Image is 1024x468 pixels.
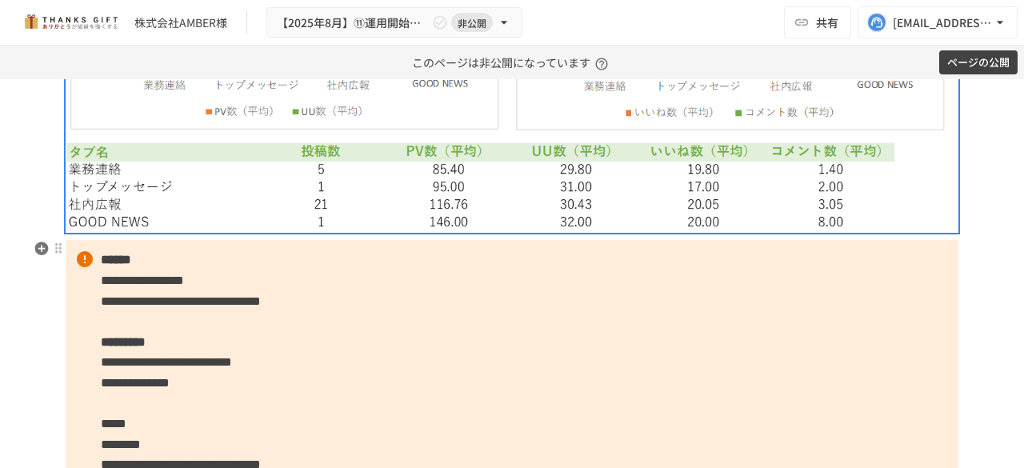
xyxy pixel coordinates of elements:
button: ページの公開 [939,50,1018,75]
span: 共有 [816,14,838,31]
img: mMP1OxWUAhQbsRWCurg7vIHe5HqDpP7qZo7fRoNLXQh [19,10,122,35]
span: 非公開 [451,14,493,31]
button: [EMAIL_ADDRESS][DOMAIN_NAME] [858,6,1018,38]
div: 株式会社AMBER様 [134,14,227,31]
p: このページは非公開になっています [412,46,613,79]
button: 【2025年8月】⑪運用開始後振り返りミーティング非公開 [266,7,522,38]
span: 【2025年8月】⑪運用開始後振り返りミーティング [277,13,429,33]
div: [EMAIL_ADDRESS][DOMAIN_NAME] [893,13,992,33]
button: 共有 [784,6,851,38]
